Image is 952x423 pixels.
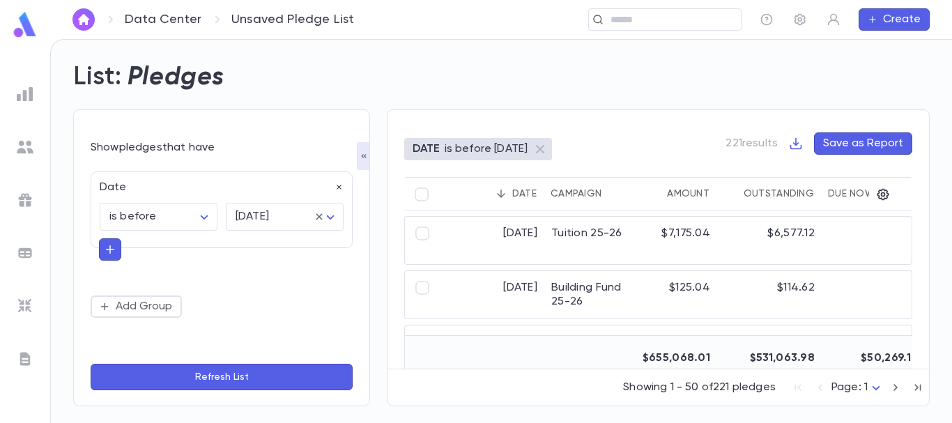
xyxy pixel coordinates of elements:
[17,245,33,261] img: batches_grey.339ca447c9d9533ef1741baa751efc33.svg
[236,211,269,222] span: [DATE]
[100,203,217,231] div: is before
[642,217,717,264] div: $7,175.04
[717,341,822,375] div: $531,063.98
[73,62,122,93] h2: List:
[75,14,92,25] img: home_white.a664292cf8c1dea59945f0da9f25487c.svg
[128,62,224,93] h2: Pledges
[17,351,33,367] img: letters_grey.7941b92b52307dd3b8a917253454ce1c.svg
[17,298,33,314] img: imports_grey.530a8a0e642e233f2baf0ef88e8c9fcb.svg
[831,377,884,399] div: Page: 1
[822,217,926,264] div: $0.00
[822,341,926,375] div: $50,269.14
[91,295,182,318] button: Add Group
[17,86,33,102] img: reports_grey.c525e4749d1bce6a11f5fe2a8de1b229.svg
[404,138,552,160] div: DATEis before [DATE]
[642,325,717,359] div: $7,299.96
[17,139,33,155] img: students_grey.60c7aba0da46da39d6d829b817ac14fc.svg
[642,271,717,318] div: $125.04
[642,341,717,375] div: $655,068.01
[859,8,930,31] button: Create
[109,211,156,222] span: is before
[831,382,868,393] span: Page: 1
[828,188,920,199] div: Due Now Amount
[440,217,544,264] div: [DATE]
[445,142,528,156] p: is before [DATE]
[413,142,440,156] p: DATE
[717,271,822,318] div: $114.62
[623,380,776,394] p: Showing 1 - 50 of 221 pledges
[512,188,537,199] div: Date
[125,12,201,27] a: Data Center
[744,188,814,199] div: Outstanding
[544,217,642,264] div: Tuition 25-26
[822,325,926,359] div: $0.00
[667,188,709,199] div: Amount
[814,132,912,155] button: Save as Report
[490,183,512,205] button: Sort
[822,271,926,318] div: $0.00
[91,141,353,155] p: Show pledges that have
[11,11,39,38] img: logo
[226,203,344,231] div: [DATE]
[544,325,642,359] div: Tuition 25-26
[717,217,822,264] div: $6,577.12
[91,172,344,194] div: Date
[440,325,544,359] div: [DATE]
[440,271,544,318] div: [DATE]
[91,364,353,390] button: Refresh List
[551,188,601,199] div: Campaign
[725,137,778,151] p: 221 results
[717,325,822,359] div: $6,691.63
[17,192,33,208] img: campaigns_grey.99e729a5f7ee94e3726e6486bddda8f1.svg
[544,271,642,318] div: Building Fund 25-26
[231,12,354,27] p: Unsaved Pledge List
